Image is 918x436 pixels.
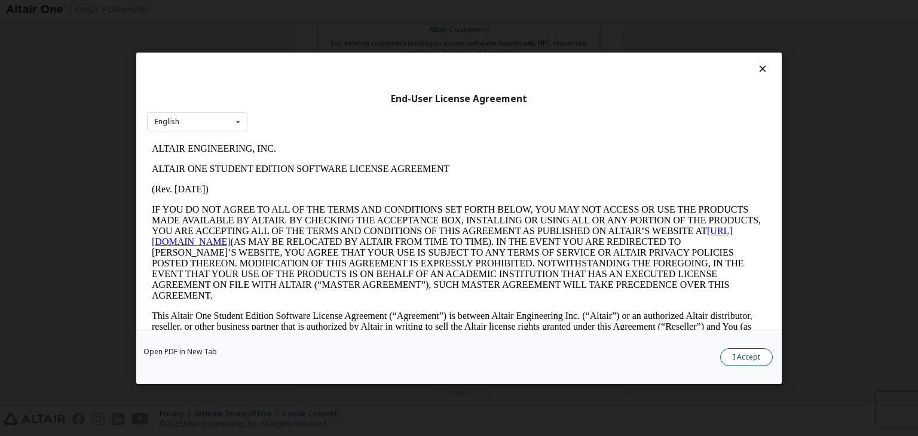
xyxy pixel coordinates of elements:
[5,172,619,215] p: This Altair One Student Edition Software License Agreement (“Agreement”) is between Altair Engine...
[143,348,217,355] a: Open PDF in New Tab
[5,25,619,36] p: ALTAIR ONE STUDENT EDITION SOFTWARE LICENSE AGREEMENT
[720,348,773,366] button: I Accept
[5,5,619,16] p: ALTAIR ENGINEERING, INC.
[147,93,771,105] div: End-User License Agreement
[5,87,586,108] a: [URL][DOMAIN_NAME]
[5,45,619,56] p: (Rev. [DATE])
[155,118,179,125] div: English
[5,66,619,162] p: IF YOU DO NOT AGREE TO ALL OF THE TERMS AND CONDITIONS SET FORTH BELOW, YOU MAY NOT ACCESS OR USE...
